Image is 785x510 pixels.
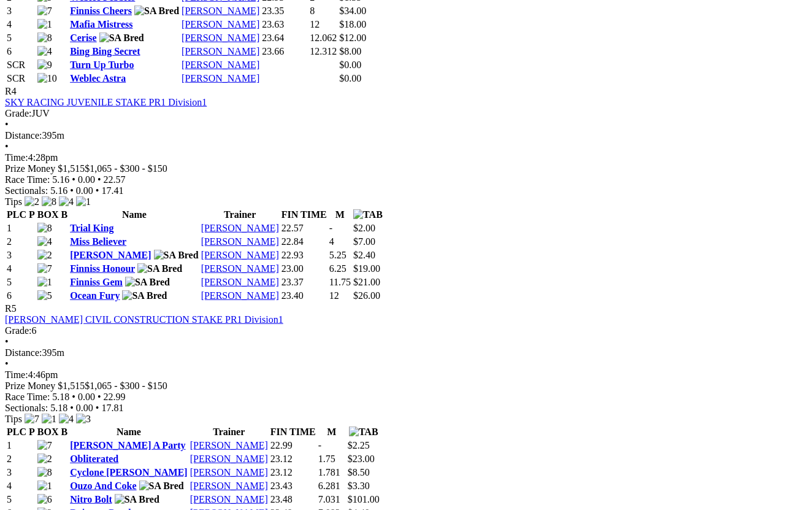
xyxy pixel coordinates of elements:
[5,325,32,336] span: Grade:
[78,174,95,185] span: 0.00
[70,454,118,464] a: Obliterated
[70,290,120,301] a: Ocean Fury
[6,480,36,492] td: 4
[42,414,56,425] img: 1
[37,277,52,288] img: 1
[6,236,36,248] td: 2
[329,209,351,221] th: M
[6,72,36,85] td: SCR
[29,427,35,437] span: P
[5,130,780,141] div: 395m
[281,222,327,234] td: 22.57
[270,466,316,479] td: 23.12
[5,108,32,118] span: Grade:
[270,439,316,452] td: 22.99
[261,5,308,17] td: 23.35
[37,454,52,465] img: 2
[5,314,283,325] a: [PERSON_NAME] CIVIL CONSTRUCTION STAKE PR1 Division1
[6,249,36,261] td: 3
[5,325,780,336] div: 6
[42,196,56,207] img: 8
[96,403,99,413] span: •
[190,454,268,464] a: [PERSON_NAME]
[37,236,52,247] img: 4
[37,19,52,30] img: 1
[70,277,123,287] a: Finniss Gem
[6,439,36,452] td: 1
[6,18,36,31] td: 4
[353,277,380,287] span: $21.00
[5,185,48,196] span: Sectionals:
[70,481,136,491] a: Ouzo And Coke
[115,494,159,505] img: SA Bred
[70,33,97,43] a: Cerise
[281,236,327,248] td: 22.84
[6,59,36,71] td: SCR
[310,33,337,43] text: 12.062
[52,174,69,185] span: 5.16
[353,223,375,233] span: $2.00
[201,236,279,247] a: [PERSON_NAME]
[6,222,36,234] td: 1
[5,381,780,392] div: Prize Money $1,515
[72,392,75,402] span: •
[182,6,259,16] a: [PERSON_NAME]
[37,46,52,57] img: 4
[6,5,36,17] td: 3
[5,196,22,207] span: Tips
[270,493,316,506] td: 23.48
[5,392,50,402] span: Race Time:
[37,60,52,71] img: 9
[59,414,74,425] img: 4
[104,392,126,402] span: 22.99
[76,196,91,207] img: 1
[281,290,327,302] td: 23.40
[339,6,366,16] span: $34.00
[329,277,351,287] text: 11.75
[5,347,42,358] span: Distance:
[6,263,36,275] td: 4
[25,196,39,207] img: 2
[201,209,280,221] th: Trainer
[310,6,315,16] text: 8
[339,46,361,56] span: $8.00
[5,108,780,119] div: JUV
[5,152,780,163] div: 4:28pm
[37,481,52,492] img: 1
[99,33,144,44] img: SA Bred
[70,60,134,70] a: Turn Up Turbo
[70,440,185,450] a: [PERSON_NAME] A Party
[339,60,361,70] span: $0.00
[5,119,9,129] span: •
[37,209,59,220] span: BOX
[6,453,36,465] td: 2
[281,276,327,288] td: 23.37
[329,250,347,260] text: 5.25
[37,223,52,234] img: 8
[201,250,279,260] a: [PERSON_NAME]
[98,174,101,185] span: •
[96,185,99,196] span: •
[137,263,182,274] img: SA Bred
[139,481,184,492] img: SA Bred
[5,141,9,152] span: •
[37,250,52,261] img: 2
[353,236,375,247] span: $7.00
[154,250,199,261] img: SA Bred
[50,185,67,196] span: 5.16
[70,19,132,29] a: Mafia Mistress
[270,453,316,465] td: 23.12
[201,263,279,274] a: [PERSON_NAME]
[6,466,36,479] td: 3
[182,73,259,83] a: [PERSON_NAME]
[125,277,170,288] img: SA Bred
[70,403,74,413] span: •
[52,392,69,402] span: 5.18
[348,454,375,464] span: $23.00
[5,347,780,358] div: 395m
[348,467,370,477] span: $8.50
[182,46,259,56] a: [PERSON_NAME]
[190,440,268,450] a: [PERSON_NAME]
[37,290,52,301] img: 5
[5,336,9,347] span: •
